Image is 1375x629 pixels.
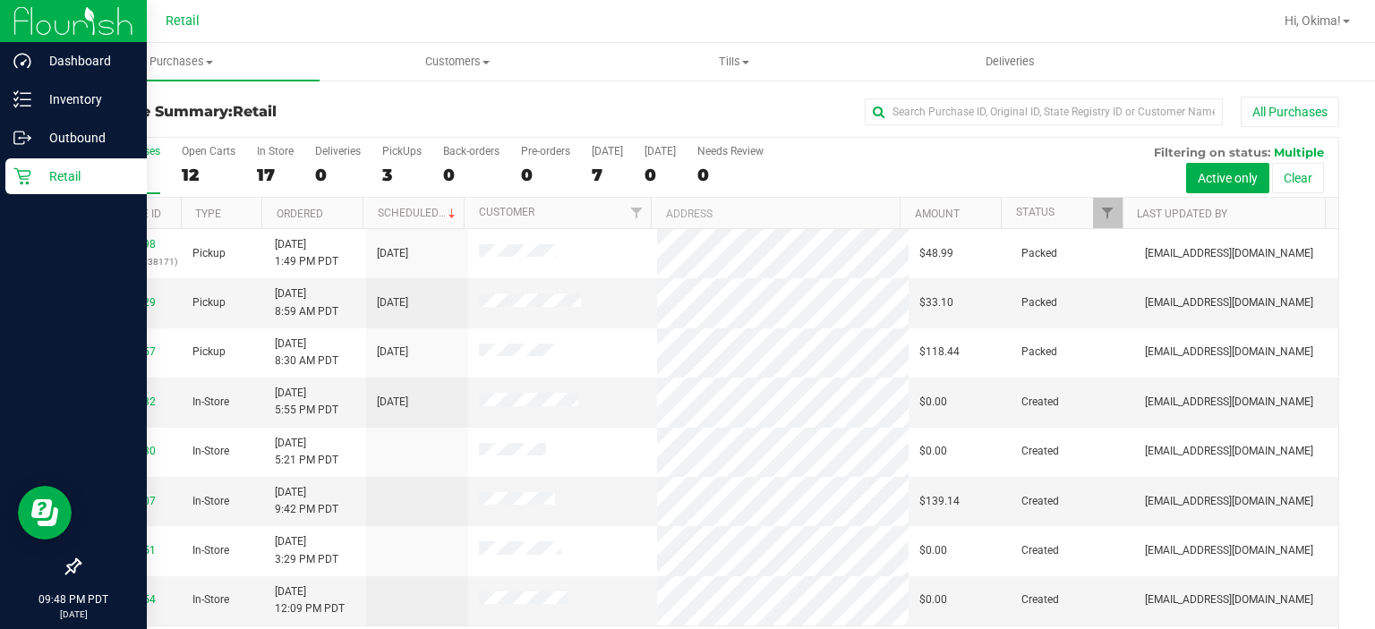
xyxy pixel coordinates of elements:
[377,344,408,361] span: [DATE]
[592,145,623,157] div: [DATE]
[1021,245,1057,262] span: Packed
[1021,443,1059,460] span: Created
[915,208,960,220] a: Amount
[192,294,226,311] span: Pickup
[275,435,338,469] span: [DATE] 5:21 PM PDT
[1272,163,1324,193] button: Clear
[596,54,871,70] span: Tills
[320,43,596,81] a: Customers
[697,145,764,157] div: Needs Review
[443,145,500,157] div: Back-orders
[382,145,422,157] div: PickUps
[275,285,338,319] span: [DATE] 8:59 AM PDT
[13,90,31,108] inline-svg: Inventory
[621,198,651,228] a: Filter
[592,165,623,185] div: 7
[645,165,676,185] div: 0
[919,344,960,361] span: $118.44
[90,253,171,270] p: (ca63c198ea138171)
[277,208,323,220] a: Ordered
[275,385,338,419] span: [DATE] 5:55 PM PDT
[919,591,947,608] span: $0.00
[1145,443,1313,460] span: [EMAIL_ADDRESS][DOMAIN_NAME]
[31,89,139,110] p: Inventory
[1021,493,1059,510] span: Created
[275,583,345,617] span: [DATE] 12:09 PM PDT
[315,165,361,185] div: 0
[919,245,953,262] span: $48.99
[1137,208,1227,220] a: Last Updated By
[872,43,1149,81] a: Deliveries
[645,145,676,157] div: [DATE]
[79,104,499,120] h3: Purchase Summary:
[377,294,408,311] span: [DATE]
[1145,344,1313,361] span: [EMAIL_ADDRESS][DOMAIN_NAME]
[377,245,408,262] span: [DATE]
[1186,163,1269,193] button: Active only
[275,336,338,370] span: [DATE] 8:30 AM PDT
[18,486,72,540] iframe: Resource center
[195,208,221,220] a: Type
[192,542,229,559] span: In-Store
[31,127,139,149] p: Outbound
[8,591,139,608] p: 09:48 PM PDT
[1021,591,1059,608] span: Created
[182,145,235,157] div: Open Carts
[377,394,408,411] span: [DATE]
[1145,591,1313,608] span: [EMAIL_ADDRESS][DOMAIN_NAME]
[1145,542,1313,559] span: [EMAIL_ADDRESS][DOMAIN_NAME]
[919,493,960,510] span: $139.14
[1145,294,1313,311] span: [EMAIL_ADDRESS][DOMAIN_NAME]
[1021,294,1057,311] span: Packed
[479,206,534,218] a: Customer
[275,236,338,270] span: [DATE] 1:49 PM PDT
[43,43,320,81] a: Purchases
[275,484,338,518] span: [DATE] 9:42 PM PDT
[1021,394,1059,411] span: Created
[961,54,1059,70] span: Deliveries
[919,542,947,559] span: $0.00
[919,394,947,411] span: $0.00
[1021,344,1057,361] span: Packed
[1145,245,1313,262] span: [EMAIL_ADDRESS][DOMAIN_NAME]
[1154,145,1270,159] span: Filtering on status:
[919,294,953,311] span: $33.10
[31,50,139,72] p: Dashboard
[43,54,320,70] span: Purchases
[1274,145,1324,159] span: Multiple
[192,344,226,361] span: Pickup
[192,394,229,411] span: In-Store
[182,165,235,185] div: 12
[521,145,570,157] div: Pre-orders
[1241,97,1339,127] button: All Purchases
[1145,394,1313,411] span: [EMAIL_ADDRESS][DOMAIN_NAME]
[257,145,294,157] div: In Store
[31,166,139,187] p: Retail
[192,493,229,510] span: In-Store
[233,103,277,120] span: Retail
[275,533,338,567] span: [DATE] 3:29 PM PDT
[192,245,226,262] span: Pickup
[1093,198,1123,228] a: Filter
[378,207,459,219] a: Scheduled
[1145,493,1313,510] span: [EMAIL_ADDRESS][DOMAIN_NAME]
[919,443,947,460] span: $0.00
[382,165,422,185] div: 3
[8,608,139,621] p: [DATE]
[13,129,31,147] inline-svg: Outbound
[697,165,764,185] div: 0
[257,165,294,185] div: 17
[443,165,500,185] div: 0
[521,165,570,185] div: 0
[320,54,595,70] span: Customers
[13,167,31,185] inline-svg: Retail
[651,198,900,229] th: Address
[865,98,1223,125] input: Search Purchase ID, Original ID, State Registry ID or Customer Name...
[192,443,229,460] span: In-Store
[315,145,361,157] div: Deliveries
[1021,542,1059,559] span: Created
[1016,206,1055,218] a: Status
[1285,13,1341,28] span: Hi, Okima!
[166,13,200,29] span: Retail
[13,52,31,70] inline-svg: Dashboard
